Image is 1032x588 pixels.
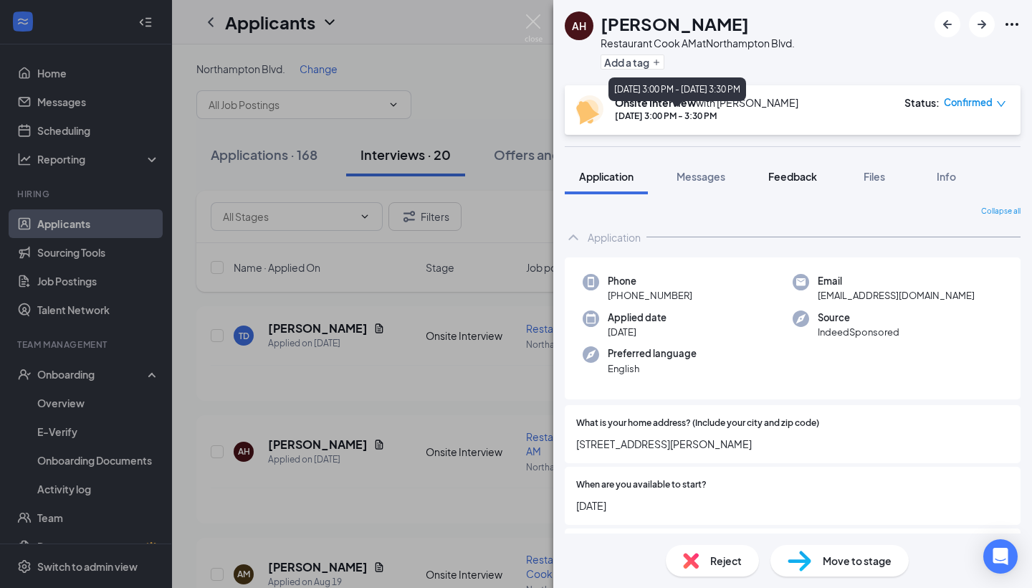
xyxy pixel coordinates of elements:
span: Move to stage [823,553,892,569]
span: Reject [710,553,742,569]
span: [EMAIL_ADDRESS][DOMAIN_NAME] [818,288,975,303]
button: PlusAdd a tag [601,54,664,70]
span: Source [818,310,899,325]
button: ArrowRight [969,11,995,37]
span: Messages [677,170,725,183]
div: Open Intercom Messenger [983,539,1018,574]
span: [DATE] [608,325,666,339]
span: What is your home address? (Include your city and zip code) [576,417,819,430]
span: Collapse all [981,206,1021,217]
span: [PHONE_NUMBER] [608,288,692,303]
div: [DATE] 3:00 PM - 3:30 PM [615,110,798,122]
span: Email [818,274,975,288]
span: Feedback [768,170,817,183]
span: Preferred language [608,346,697,361]
button: ArrowLeftNew [935,11,960,37]
span: Confirmed [944,95,993,110]
svg: ChevronUp [565,229,582,246]
h1: [PERSON_NAME] [601,11,749,36]
span: IndeedSponsored [818,325,899,339]
div: Status : [904,95,940,110]
svg: ArrowRight [973,16,990,33]
span: Application [579,170,634,183]
span: Applied date [608,310,666,325]
svg: ArrowLeftNew [939,16,956,33]
span: down [996,99,1006,109]
span: [DATE] [576,498,1009,513]
svg: Ellipses [1003,16,1021,33]
span: Phone [608,274,692,288]
div: [DATE] 3:00 PM - [DATE] 3:30 PM [608,77,746,101]
span: Files [864,170,885,183]
div: Application [588,230,641,245]
span: [STREET_ADDRESS][PERSON_NAME] [576,436,1009,452]
div: Restaurant Cook AM at Northampton Blvd. [601,36,795,50]
div: AH [572,19,586,33]
span: When are you available to start? [576,478,707,492]
span: Info [937,170,956,183]
span: English [608,361,697,376]
svg: Plus [652,58,661,67]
